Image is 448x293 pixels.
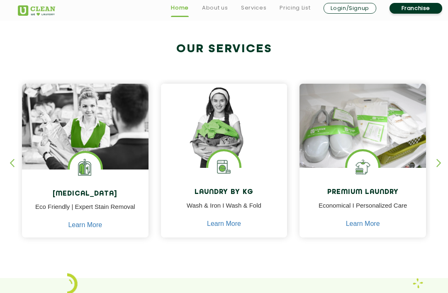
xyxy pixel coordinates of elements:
img: a girl with laundry basket [161,84,287,168]
img: Shoes Cleaning [347,151,378,182]
a: Pricing List [280,3,310,13]
a: Home [171,3,189,13]
h4: [MEDICAL_DATA] [28,190,142,198]
a: Franchise [390,3,442,14]
a: Learn More [346,220,380,228]
img: UClean Laundry and Dry Cleaning [18,5,55,16]
img: Drycleaners near me [22,84,149,185]
h2: Our Services [18,42,430,56]
a: About us [202,3,228,13]
p: Wash & Iron I Wash & Fold [167,201,281,220]
a: Login/Signup [324,3,376,14]
img: laundry done shoes and clothes [299,84,426,168]
a: Learn More [68,221,102,229]
a: Services [241,3,266,13]
img: Laundry Services near me [70,153,101,184]
img: laundry washing machine [208,151,239,182]
p: Economical I Personalized Care [306,201,420,220]
h4: Premium Laundry [306,189,420,196]
p: Eco Friendly | Expert Stain Removal [28,202,142,221]
img: Laundry wash and iron [413,278,423,288]
h4: Laundry by Kg [167,189,281,196]
a: Learn More [207,220,241,228]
